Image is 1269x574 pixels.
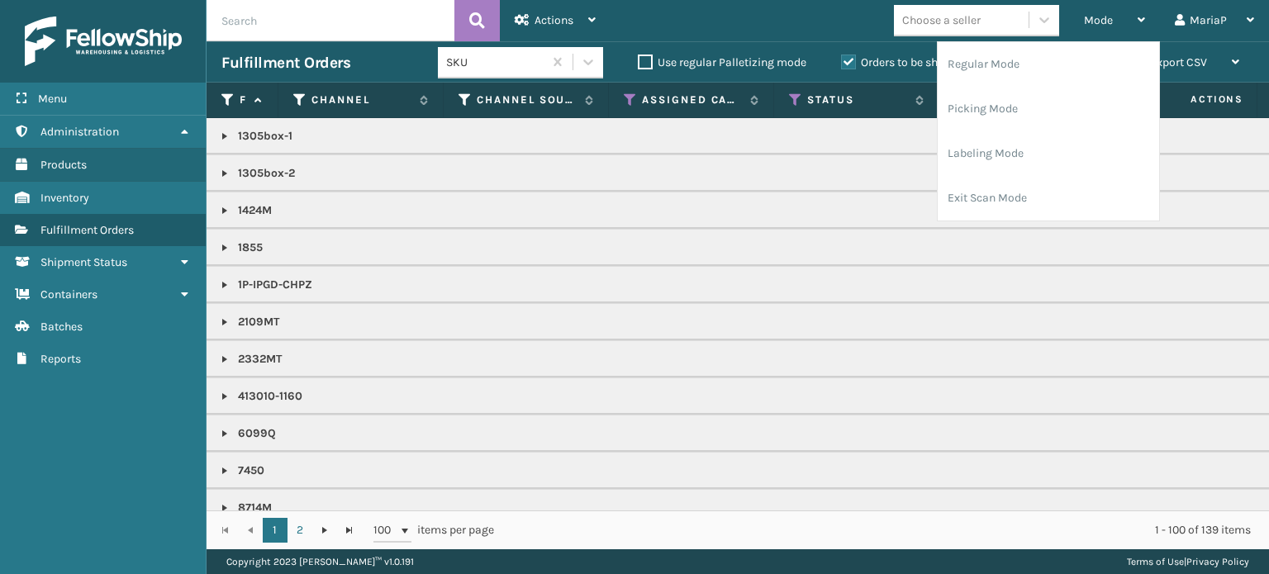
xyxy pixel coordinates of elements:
[535,13,573,27] span: Actions
[938,176,1159,221] li: Exit Scan Mode
[938,131,1159,176] li: Labeling Mode
[807,93,907,107] label: Status
[40,191,89,205] span: Inventory
[1138,86,1253,113] span: Actions
[40,320,83,334] span: Batches
[40,158,87,172] span: Products
[902,12,981,29] div: Choose a seller
[642,93,742,107] label: Assigned Carrier Service
[1186,556,1249,567] a: Privacy Policy
[288,518,312,543] a: 2
[311,93,411,107] label: Channel
[221,53,350,73] h3: Fulfillment Orders
[40,255,127,269] span: Shipment Status
[373,522,398,538] span: 100
[263,518,288,543] a: 1
[1127,556,1184,567] a: Terms of Use
[318,524,331,537] span: Go to the next page
[40,352,81,366] span: Reports
[40,223,134,237] span: Fulfillment Orders
[38,92,67,106] span: Menu
[373,518,494,543] span: items per page
[312,518,337,543] a: Go to the next page
[337,518,362,543] a: Go to the last page
[938,87,1159,131] li: Picking Mode
[517,522,1251,538] div: 1 - 100 of 139 items
[226,549,414,574] p: Copyright 2023 [PERSON_NAME]™ v 1.0.191
[40,287,97,301] span: Containers
[638,55,806,69] label: Use regular Palletizing mode
[1127,549,1249,574] div: |
[1150,55,1207,69] span: Export CSV
[938,42,1159,87] li: Regular Mode
[343,524,356,537] span: Go to the last page
[25,17,182,66] img: logo
[240,93,246,107] label: Fulfillment Order Id
[841,55,1001,69] label: Orders to be shipped [DATE]
[477,93,577,107] label: Channel Source
[1084,13,1113,27] span: Mode
[40,125,119,139] span: Administration
[446,54,544,71] div: SKU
